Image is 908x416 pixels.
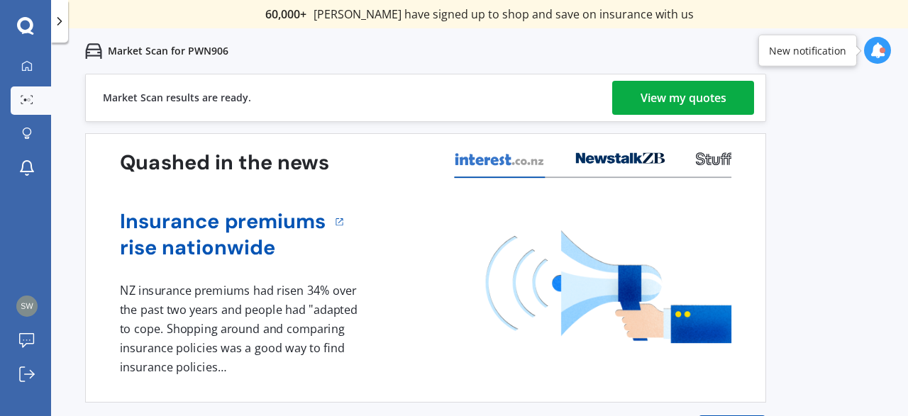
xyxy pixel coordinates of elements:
img: car.f15378c7a67c060ca3f3.svg [85,43,102,60]
div: New notification [769,43,846,57]
a: View my quotes [612,81,754,115]
a: rise nationwide [120,235,326,261]
p: Market Scan for PWN906 [108,44,228,58]
img: media image [486,230,731,343]
h3: Quashed in the news [120,150,329,176]
img: 515901c6ae38e11593be3e63cf68c29e [16,296,38,317]
div: Market Scan results are ready. [103,74,251,121]
div: NZ insurance premiums had risen 34% over the past two years and people had "adapted to cope. Shop... [120,281,362,376]
a: Insurance premiums [120,208,326,235]
div: View my quotes [641,81,726,115]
